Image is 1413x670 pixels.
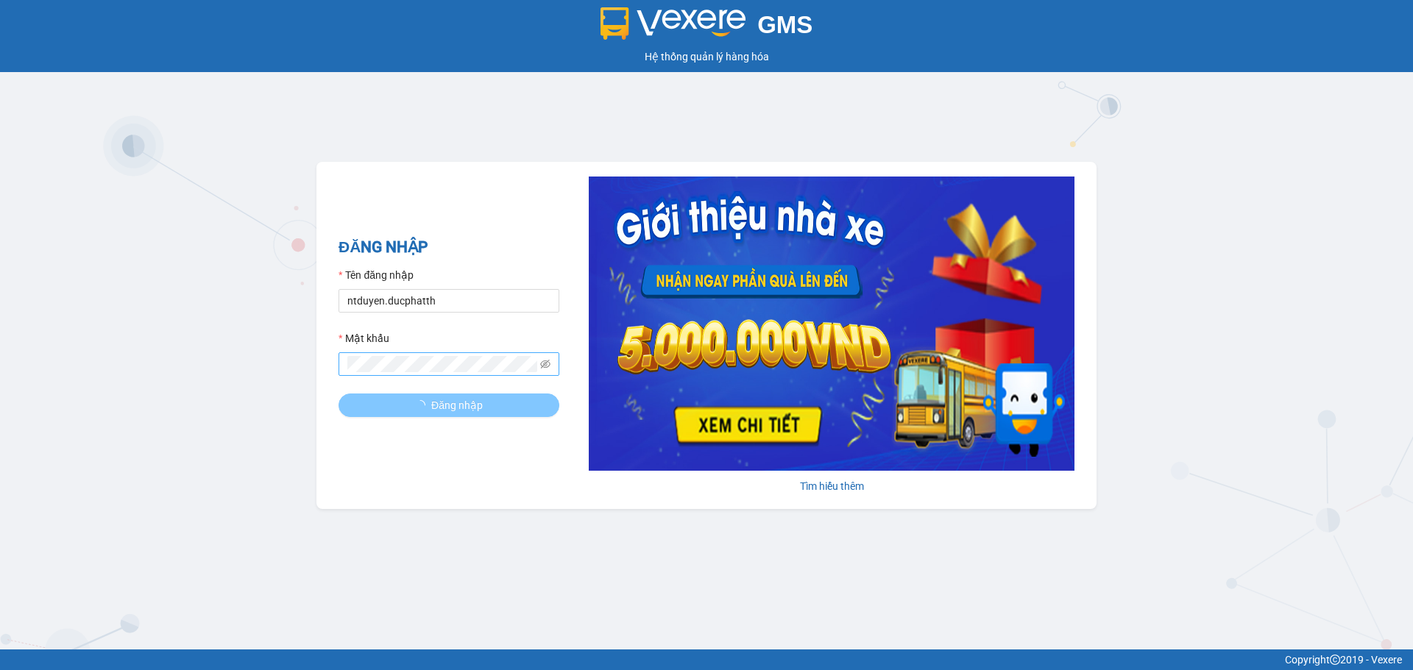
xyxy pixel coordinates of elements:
[757,11,812,38] span: GMS
[589,177,1074,471] img: banner-0
[11,652,1402,668] div: Copyright 2019 - Vexere
[1330,655,1340,665] span: copyright
[4,49,1409,65] div: Hệ thống quản lý hàng hóa
[339,393,559,417] button: Đăng nhập
[601,22,813,34] a: GMS
[431,397,483,413] span: Đăng nhập
[339,330,389,346] label: Mật khẩu
[339,267,414,283] label: Tên đăng nhập
[339,235,559,260] h2: ĐĂNG NHẬP
[347,356,537,372] input: Mật khẩu
[339,289,559,313] input: Tên đăng nhập
[540,359,550,369] span: eye-invisible
[415,400,431,410] span: loading
[601,7,746,40] img: logo 2
[589,478,1074,494] div: Tìm hiểu thêm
